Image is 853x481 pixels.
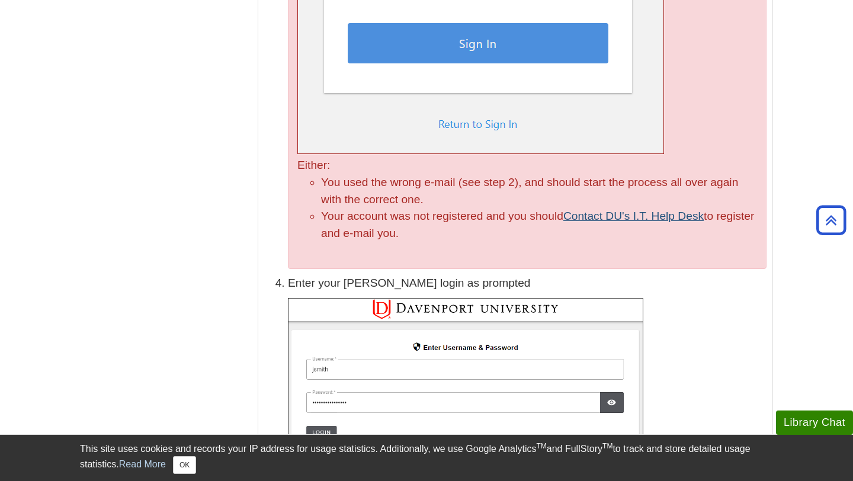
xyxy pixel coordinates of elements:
[321,208,757,242] li: Your account was not registered and you should to register and e-mail you.
[173,456,196,474] button: Close
[80,442,773,474] div: This site uses cookies and records your IP address for usage statistics. Additionally, we use Goo...
[536,442,546,450] sup: TM
[297,157,757,174] p: Either:
[776,411,853,435] button: Library Chat
[812,212,850,228] a: Back to Top
[321,174,757,209] li: You used the wrong e-mail (see step 2), and should start the process all over again with the corr...
[602,442,613,450] sup: TM
[563,210,704,222] a: Contact DU's I.T. Help Desk
[288,275,767,292] p: Enter your [PERSON_NAME] login as prompted
[119,459,166,469] a: Read More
